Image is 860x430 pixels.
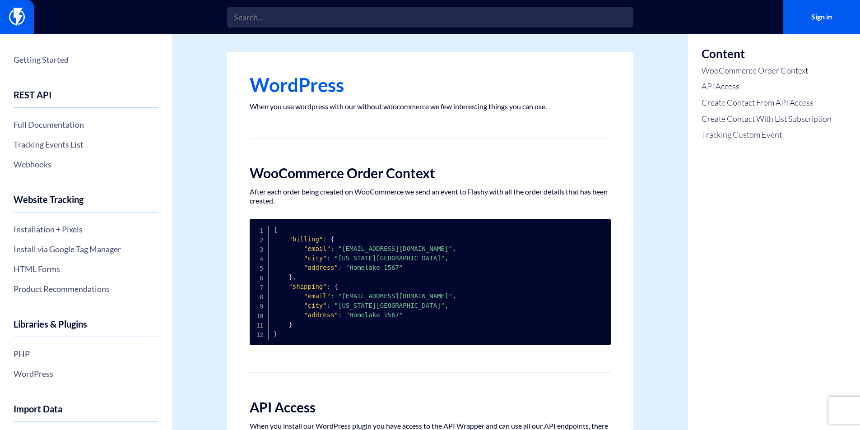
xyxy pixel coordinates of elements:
[250,400,611,415] h2: API Access
[702,113,832,125] a: Create Contact With List Subscription
[274,330,277,338] span: }
[14,241,158,257] a: Install via Google Tag Manager
[14,117,158,132] a: Full Documentation
[323,236,326,243] span: :
[250,187,611,205] p: After each order being created on WooCommerce we send an event to Flashy with all the order detai...
[335,254,445,262] span: "[US_STATE][GEOGRAPHIC_DATA]"
[330,236,334,243] span: {
[702,65,832,77] a: WooCommerce Order Context
[452,245,456,252] span: ,
[327,254,330,262] span: :
[250,166,611,180] h2: WooCommerce Order Context
[338,292,452,300] span: "[EMAIL_ADDRESS][DOMAIN_NAME]"
[288,236,323,243] span: "billing"
[304,311,338,319] span: "address"
[338,264,342,271] span: :
[346,264,403,271] span: "Homelake 1567"
[14,90,158,108] h4: REST API
[327,283,330,290] span: :
[14,222,158,237] a: Installation + Pixels
[304,302,327,309] span: "city"
[288,283,326,290] span: "shipping"
[338,311,342,319] span: :
[338,245,452,252] span: "[EMAIL_ADDRESS][DOMAIN_NAME]"
[304,254,327,262] span: "city"
[702,129,832,141] a: Tracking Custom Event
[288,321,292,328] span: }
[14,404,158,422] h4: Import Data
[14,137,158,152] a: Tracking Events List
[330,292,334,300] span: :
[346,311,403,319] span: "Homelake 1567"
[452,292,456,300] span: ,
[250,74,611,95] h1: WordPress
[14,157,158,172] a: Webhooks
[702,81,832,92] a: API Access
[445,302,448,309] span: ,
[330,245,334,252] span: :
[304,292,330,300] span: "email"
[14,366,158,381] a: WordPress
[274,226,277,233] span: {
[227,7,633,28] input: Search...
[14,281,158,296] a: Product Recommendations
[14,346,158,361] a: PHP
[14,52,158,67] a: Getting Started
[335,283,338,290] span: {
[304,264,338,271] span: "address"
[14,261,158,277] a: HTML Forms
[288,273,292,281] span: }
[702,97,832,109] a: Create Contact From API Access
[14,194,158,213] h4: Website Tracking
[327,302,330,309] span: :
[335,302,445,309] span: "[US_STATE][GEOGRAPHIC_DATA]"
[293,273,296,281] span: ,
[445,254,448,262] span: ,
[304,245,330,252] span: "email"
[702,47,832,60] h3: Content
[250,102,611,111] p: When you use wordpress with our without woocommerce we few interesting things you can use.
[14,319,158,337] h4: Libraries & Plugins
